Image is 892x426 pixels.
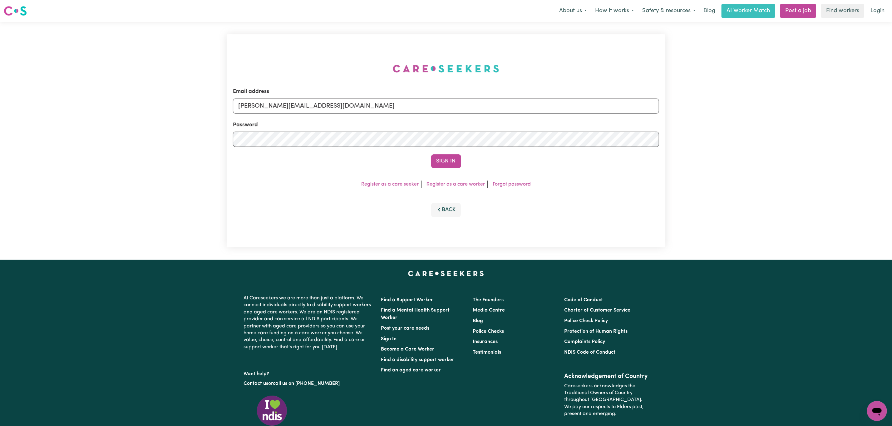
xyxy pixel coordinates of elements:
[722,4,775,18] a: AI Worker Match
[431,154,461,168] button: Sign In
[381,357,455,362] a: Find a disability support worker
[244,381,269,386] a: Contact us
[473,298,504,303] a: The Founders
[473,350,501,355] a: Testimonials
[244,368,374,377] p: Want help?
[555,4,591,17] button: About us
[473,308,505,313] a: Media Centre
[591,4,638,17] button: How it works
[867,4,888,18] a: Login
[244,292,374,353] p: At Careseekers we are more than just a platform. We connect individuals directly to disability su...
[638,4,700,17] button: Safety & resources
[233,121,258,129] label: Password
[4,5,27,17] img: Careseekers logo
[426,182,485,187] a: Register as a care worker
[233,88,269,96] label: Email address
[867,401,887,421] iframe: Button to launch messaging window, conversation in progress
[564,298,603,303] a: Code of Conduct
[564,380,648,420] p: Careseekers acknowledges the Traditional Owners of Country throughout [GEOGRAPHIC_DATA]. We pay o...
[473,329,504,334] a: Police Checks
[564,350,615,355] a: NDIS Code of Conduct
[381,347,435,352] a: Become a Care Worker
[821,4,864,18] a: Find workers
[780,4,816,18] a: Post a job
[408,271,484,276] a: Careseekers home page
[493,182,531,187] a: Forgot password
[564,308,630,313] a: Charter of Customer Service
[381,368,441,373] a: Find an aged care worker
[381,336,397,341] a: Sign In
[273,381,340,386] a: call us on [PHONE_NUMBER]
[233,99,659,114] input: Email address
[564,373,648,380] h2: Acknowledgement of Country
[244,378,374,390] p: or
[564,329,628,334] a: Protection of Human Rights
[473,339,498,344] a: Insurances
[361,182,419,187] a: Register as a care seeker
[431,203,461,217] button: Back
[381,326,430,331] a: Post your care needs
[564,339,605,344] a: Complaints Policy
[473,318,483,323] a: Blog
[381,298,433,303] a: Find a Support Worker
[381,308,450,320] a: Find a Mental Health Support Worker
[564,318,608,323] a: Police Check Policy
[700,4,719,18] a: Blog
[4,4,27,18] a: Careseekers logo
